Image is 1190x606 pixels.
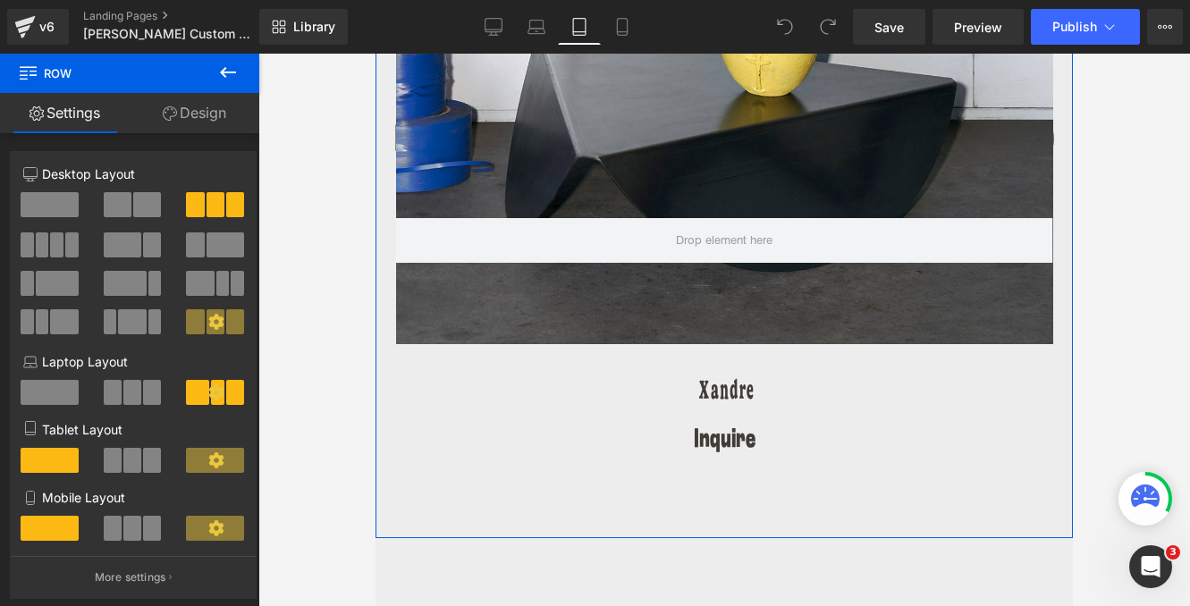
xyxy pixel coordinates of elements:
[1147,9,1183,45] button: More
[1166,545,1180,560] span: 3
[515,9,558,45] a: Laptop
[7,9,69,45] a: v6
[11,556,256,598] button: More settings
[318,366,380,404] a: Inquire
[259,9,348,45] a: New Library
[36,15,58,38] div: v6
[810,9,846,45] button: Redo
[23,420,243,439] p: Tablet Layout
[83,27,255,41] span: [PERSON_NAME] Custom Orders
[18,54,197,93] span: Row
[23,164,243,183] p: Desktop Layout
[767,9,803,45] button: Undo
[933,9,1024,45] a: Preview
[293,19,335,35] span: Library
[1052,20,1097,34] span: Publish
[1031,9,1140,45] button: Publish
[601,9,644,45] a: Mobile
[558,9,601,45] a: Tablet
[34,326,664,353] h1: Xandre
[954,18,1002,37] span: Preview
[874,18,904,37] span: Save
[95,569,166,585] p: More settings
[1129,545,1172,588] iframe: Intercom live chat
[83,9,289,23] a: Landing Pages
[23,352,243,371] p: Laptop Layout
[472,9,515,45] a: Desktop
[130,93,259,133] a: Design
[23,488,243,507] p: Mobile Layout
